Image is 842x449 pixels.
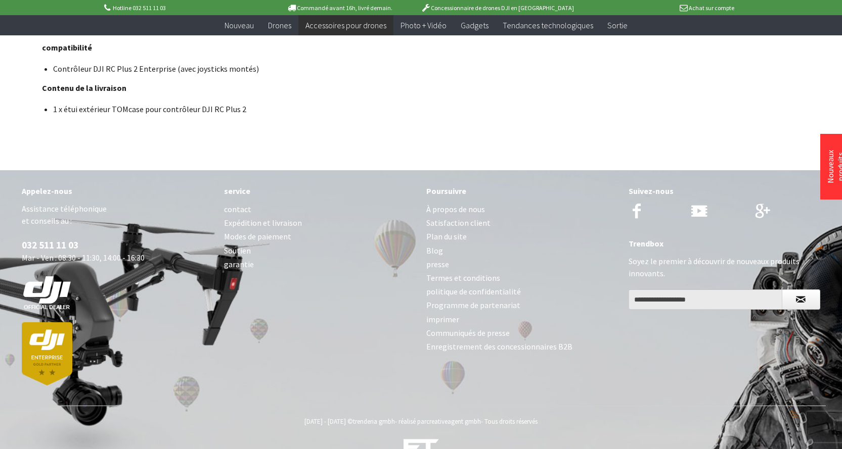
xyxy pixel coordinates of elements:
font: Soyez le premier à découvrir de nouveaux produits innovants. [629,256,800,278]
a: Gadgets [454,15,496,36]
a: trenderia gmbh [353,417,395,426]
a: Communiqués de presse [426,326,618,340]
font: - Tous droits réservés [481,417,538,426]
font: Enregistrement des concessionnaires B2B [426,341,572,352]
font: Expédition et livraison [224,218,302,228]
font: Concessionnaire de drones DJI en [GEOGRAPHIC_DATA] [431,4,574,12]
a: 032 511 11 03 [22,239,78,251]
a: Soutien [224,244,416,258]
font: garantie [224,259,254,269]
font: - réalisé par [395,417,426,426]
font: Gadgets [461,20,489,30]
font: Accessoires pour drones [305,20,386,30]
font: Drones [268,20,291,30]
a: Blog [426,244,618,258]
font: Poursuivre [426,186,466,196]
font: Suivez-nous [629,186,674,196]
font: [DATE] - [DATE] © [304,417,353,426]
font: service [224,186,250,196]
font: presse [426,259,449,269]
a: À propos de nous [426,203,618,216]
font: compatibilité [42,42,92,53]
a: Modes de paiement [224,230,416,243]
a: Accessoires pour drones [298,15,393,36]
a: Programme de partenariat [426,298,618,312]
font: Contrôleur DJI RC Plus 2 Enterprise (avec joysticks montés) [53,64,259,74]
a: Photo + Vidéo [393,15,454,36]
font: Satisfaction client [426,218,491,228]
font: Mar - Ven : 08:30 - 11:30, 14:00 - 16:30 [22,253,145,263]
font: Soutien [224,245,251,256]
font: Hotline 032 511 11 03 [113,4,166,12]
font: 1 x étui extérieur TOMcase pour contrôleur DJI RC Plus 2 [53,104,246,114]
font: Appelez-nous [22,186,72,196]
font: Achat sur compte [689,4,734,12]
a: Enregistrement des concessionnaires B2B [426,340,618,354]
img: white-dji-schweiz-logo-official_140x140.png [22,276,72,310]
a: Plan du site [426,230,618,243]
font: Nouveau [225,20,254,30]
a: imprimer [426,313,618,326]
font: Commandé avant 16h, livré demain. [297,4,392,12]
a: garantie [224,258,416,271]
a: Expédition et livraison [224,216,416,230]
img: dji-partner-enterprise_goldLoJgYOWPUIEBO.png [22,322,72,385]
a: Nouveau [217,15,261,36]
a: Termes et conditions [426,271,618,285]
a: politique de confidentialité [426,285,618,298]
a: contact [224,203,416,216]
a: creativeagent gmbh [426,417,481,426]
font: Plan du site [426,231,467,241]
font: imprimer [426,314,459,324]
font: Modes de paiement [224,231,291,241]
font: contact [224,204,251,214]
font: Tendances technologiques [503,20,593,30]
font: À propos de nous [426,204,485,214]
input: Votre adresse e-mail [629,289,782,310]
font: Communiqués de presse [426,328,510,338]
font: Photo + Vidéo [401,20,447,30]
font: Assistance téléphonique [22,204,107,214]
a: presse [426,258,618,271]
font: Programme de partenariat [426,300,520,310]
button: S'abonner à la newsletter [782,289,820,310]
font: et conseils au : [22,216,72,226]
font: politique de confidentialité [426,286,521,296]
font: Contenu de la livraison [42,83,126,93]
font: Termes et conditions [426,273,500,283]
font: Trendbox [629,238,663,248]
a: Satisfaction client [426,216,618,230]
font: Sortie [607,20,628,30]
a: Sortie [600,15,635,36]
a: Tendances technologiques [496,15,600,36]
font: Blog [426,245,443,256]
a: Drones [261,15,298,36]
